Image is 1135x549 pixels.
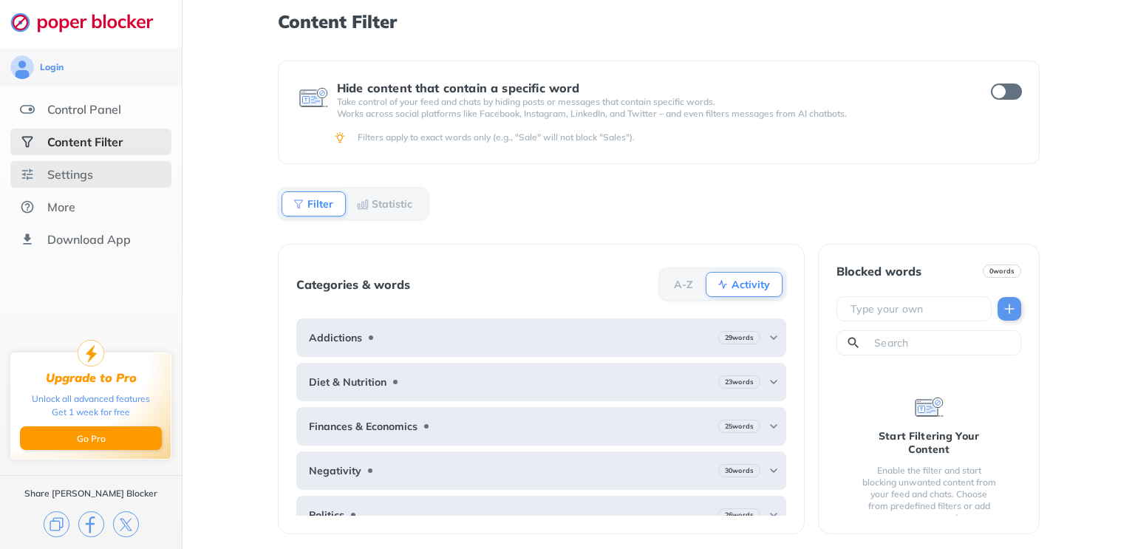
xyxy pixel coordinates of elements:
[52,406,130,419] div: Get 1 week for free
[674,280,693,289] b: A-Z
[337,108,964,120] p: Works across social platforms like Facebook, Instagram, LinkedIn, and Twitter – and even filters ...
[725,377,754,387] b: 23 words
[358,132,1019,143] div: Filters apply to exact words only (e.g., "Sale" will not block "Sales").
[725,421,754,432] b: 25 words
[309,509,344,521] b: Politics
[725,510,754,520] b: 26 words
[47,167,93,182] div: Settings
[46,371,137,385] div: Upgrade to Pro
[717,279,729,290] img: Activity
[278,12,1040,31] h1: Content Filter
[849,301,985,316] input: Type your own
[78,511,104,537] img: facebook.svg
[357,198,369,210] img: Statistic
[44,511,69,537] img: copy.svg
[296,278,410,291] div: Categories & words
[47,102,121,117] div: Control Panel
[10,55,34,79] img: avatar.svg
[836,265,921,278] div: Blocked words
[20,102,35,117] img: features.svg
[78,340,104,366] img: upgrade-to-pro.svg
[20,232,35,247] img: download-app.svg
[47,232,131,247] div: Download App
[20,426,162,450] button: Go Pro
[47,134,123,149] div: Content Filter
[989,266,1015,276] b: 0 words
[32,392,150,406] div: Unlock all advanced features
[40,61,64,73] div: Login
[10,12,169,33] img: logo-webpage.svg
[725,333,754,343] b: 29 words
[113,511,139,537] img: x.svg
[860,465,998,524] div: Enable the filter and start blocking unwanted content from your feed and chats. Choose from prede...
[337,81,964,95] div: Hide content that contain a specific word
[309,420,417,432] b: Finances & Economics
[309,465,361,477] b: Negativity
[24,488,157,499] div: Share [PERSON_NAME] Blocker
[47,200,75,214] div: More
[309,376,386,388] b: Diet & Nutrition
[725,466,754,476] b: 30 words
[307,200,333,208] b: Filter
[873,335,1015,350] input: Search
[309,332,362,344] b: Addictions
[20,134,35,149] img: social-selected.svg
[372,200,412,208] b: Statistic
[20,200,35,214] img: about.svg
[293,198,304,210] img: Filter
[732,280,770,289] b: Activity
[20,167,35,182] img: settings.svg
[860,429,998,456] div: Start Filtering Your Content
[337,96,964,108] p: Take control of your feed and chats by hiding posts or messages that contain specific words.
